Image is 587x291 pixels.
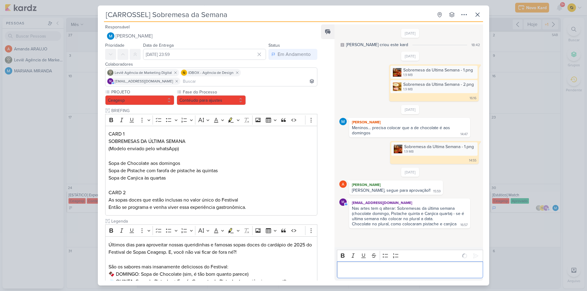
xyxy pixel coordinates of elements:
p: As sopas doces que estão inclusas no valor único do Festival [109,196,314,204]
img: IDBOX - Agência de Design [181,70,187,76]
button: Em Andamento [268,49,317,60]
div: Chocolate no plural, como colocaram pistache e canjica [352,221,456,227]
p: Sopa de Canjica às quartas [109,174,314,182]
input: Texto sem título [110,218,317,224]
div: 14:55 [469,158,476,163]
div: 16:57 [460,223,468,227]
p: Sopa de Pistache com farofa de pistache às quintas [109,167,314,174]
img: tnCR9do17LVPsdLcWNoLKr3fa6xN7LqFpGVysDQv.png [393,82,401,91]
div: 18:42 [471,42,480,48]
button: Ceagesp [105,95,174,105]
div: Editor editing area: main [337,261,483,278]
div: 15:59 [433,189,441,194]
img: MARIANA MIRANDA [107,32,114,40]
div: Editor editing area: main [105,126,317,216]
div: Sobremesa da Ultima Semana - 1.png [404,144,474,150]
div: Sobremesa da Ultima Semana - 1.png [390,66,478,79]
div: Sobremesa da Ultima Semana - 1.png [391,142,478,155]
div: [PERSON_NAME] [350,182,442,188]
img: MARIANA MIRANDA [339,118,347,125]
p: m [341,201,344,204]
div: 14:47 [460,132,468,137]
p: Então se programa e venha viver essa experiência gastronômica. [109,204,314,211]
label: Status [268,43,280,48]
input: Texto sem título [110,107,317,114]
span: Leviê Agência de Marketing Digital [115,70,172,75]
div: Nas artes tem q alterar: Sobremesas da última semana (chocolate domingo, Pistache quinta e Canjic... [352,206,467,221]
button: [PERSON_NAME] [105,31,317,42]
div: [PERSON_NAME] [350,119,469,125]
div: [PERSON_NAME], segue para aprovação!! [352,188,430,193]
img: kPkAJ9P3QBNX1Ek85LvCYh60VmdL1xjlRFLfitl5.png [393,68,401,77]
label: Prioridade [105,43,124,48]
button: Contéudo para ajustes [177,95,246,105]
div: [EMAIL_ADDRESS][DOMAIN_NAME] [350,200,469,206]
label: PROJETO [111,89,174,95]
div: 1.9 MB [403,87,474,92]
p: m [109,80,112,83]
div: Sobremesa da Ultima Semana - 1.png [403,67,473,73]
div: Editor toolbar [105,224,317,236]
img: fQCNWoWk9vkcZp7fnzEzr2wUGuigZmIKeVjIbzPu.png [394,145,402,153]
div: mlegnaioli@gmail.com [339,198,347,206]
p: Sopa de Chocolate aos domingos [109,160,314,167]
label: Data de Entrega [143,43,174,48]
p: São os sabores mais insanamente deliciosos do Festival: [109,263,314,271]
input: Select a date [143,49,266,60]
div: 1.9 MB [403,73,473,78]
label: Responsável [105,24,130,30]
div: Meninos... precisa colocar que a de chocolate é aos domingos [352,125,451,136]
div: mlegnaioli@gmail.com [107,78,113,84]
div: [PERSON_NAME] criou este kard [346,42,408,48]
span: IDBOX - Agência de Design [188,70,234,75]
div: Em Andamento [278,51,311,58]
input: Buscar [182,78,316,85]
div: Sobremesa da Ultima Semana - 2.png [403,81,474,88]
p: Últimos dias para aproveitar nossas queridinhas e famosas sopas doces do cardápio de 2025 do Fest... [109,241,314,256]
p: CARD 1 [109,130,314,138]
div: Editor toolbar [105,114,317,126]
div: 16:16 [470,96,476,101]
img: Leviê Agência de Marketing Digital [107,70,113,76]
input: Kard Sem Título [104,9,433,20]
label: Fase do Processo [182,89,246,95]
span: [EMAIL_ADDRESS][DOMAIN_NAME] [115,78,173,84]
p: SOBREMESAS DA ÚLTIMA SEMANA [109,138,314,145]
div: Sobremesa da Ultima Semana - 2.png [390,80,478,93]
p: (Modelo enviado pelo whatsApp) [109,145,314,152]
div: Editor toolbar [337,250,483,262]
div: Colaboradores [105,61,317,67]
p: CARD 2 [109,189,314,196]
img: Amanda ARAUJO [339,180,347,188]
span: [PERSON_NAME] [116,32,153,40]
div: 1.9 MB [404,149,474,154]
